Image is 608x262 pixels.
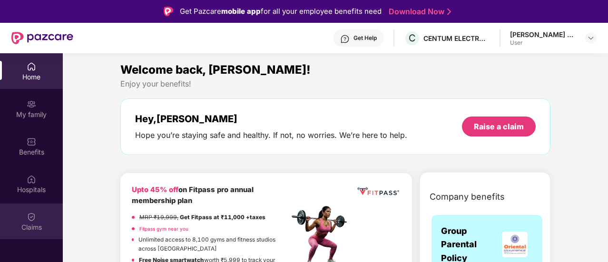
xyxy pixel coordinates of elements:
[135,113,407,125] div: Hey, [PERSON_NAME]
[587,34,595,42] img: svg+xml;base64,PHN2ZyBpZD0iRHJvcGRvd24tMzJ4MzIiIHhtbG5zPSJodHRwOi8vd3d3LnczLm9yZy8yMDAwL3N2ZyIgd2...
[356,184,401,198] img: fppp.png
[221,7,261,16] strong: mobile app
[180,214,265,221] strong: Get Fitpass at ₹11,000 +taxes
[164,7,173,16] img: Logo
[27,62,36,71] img: svg+xml;base64,PHN2ZyBpZD0iSG9tZSIgeG1sbnM9Imh0dHA6Ly93d3cudzMub3JnLzIwMDAvc3ZnIiB3aWR0aD0iMjAiIG...
[474,121,524,132] div: Raise a claim
[423,34,490,43] div: CENTUM ELECTRONICS LIMITED
[132,185,178,194] b: Upto 45% off
[139,214,178,221] del: MRP ₹19,999,
[430,190,505,204] span: Company benefits
[27,137,36,146] img: svg+xml;base64,PHN2ZyBpZD0iQmVuZWZpdHMiIHhtbG5zPSJodHRwOi8vd3d3LnczLm9yZy8yMDAwL3N2ZyIgd2lkdGg9Ij...
[139,226,188,232] a: Fitpass gym near you
[27,99,36,109] img: svg+xml;base64,PHN2ZyB3aWR0aD0iMjAiIGhlaWdodD0iMjAiIHZpZXdCb3g9IjAgMCAyMCAyMCIgZmlsbD0ibm9uZSIgeG...
[27,175,36,184] img: svg+xml;base64,PHN2ZyBpZD0iSG9zcGl0YWxzIiB4bWxucz0iaHR0cDovL3d3dy53My5vcmcvMjAwMC9zdmciIHdpZHRoPS...
[180,6,382,17] div: Get Pazcare for all your employee benefits need
[27,212,36,222] img: svg+xml;base64,PHN2ZyBpZD0iQ2xhaW0iIHhtbG5zPSJodHRwOi8vd3d3LnczLm9yZy8yMDAwL3N2ZyIgd2lkdGg9IjIwIi...
[11,32,73,44] img: New Pazcare Logo
[389,7,448,17] a: Download Now
[132,185,254,205] b: on Fitpass pro annual membership plan
[510,39,577,47] div: User
[409,32,416,44] span: C
[340,34,350,44] img: svg+xml;base64,PHN2ZyBpZD0iSGVscC0zMngzMiIgeG1sbnM9Imh0dHA6Ly93d3cudzMub3JnLzIwMDAvc3ZnIiB3aWR0aD...
[120,79,550,89] div: Enjoy your benefits!
[447,7,451,17] img: Stroke
[353,34,377,42] div: Get Help
[502,232,528,257] img: insurerLogo
[120,63,311,77] span: Welcome back, [PERSON_NAME]!
[510,30,577,39] div: [PERSON_NAME] C R
[138,235,289,253] p: Unlimited access to 8,100 gyms and fitness studios across [GEOGRAPHIC_DATA]
[135,130,407,140] div: Hope you’re staying safe and healthy. If not, no worries. We’re here to help.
